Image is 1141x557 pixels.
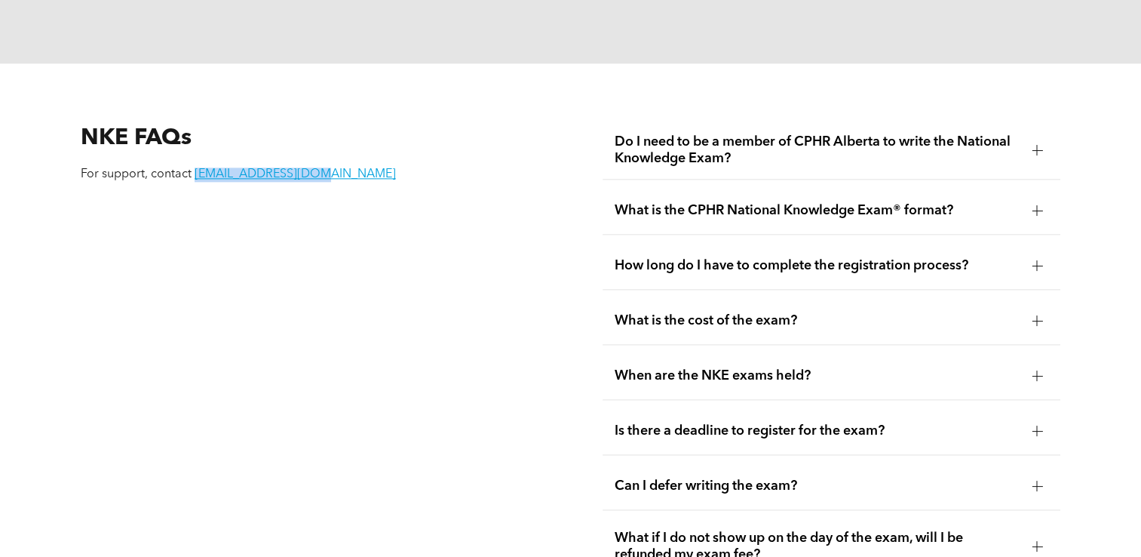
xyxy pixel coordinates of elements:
[195,168,396,180] a: [EMAIL_ADDRESS][DOMAIN_NAME]
[81,168,192,180] span: For support, contact
[615,134,1020,167] span: Do I need to be a member of CPHR Alberta to write the National Knowledge Exam?
[615,202,1020,219] span: What is the CPHR National Knowledge Exam® format?
[615,312,1020,329] span: What is the cost of the exam?
[615,368,1020,384] span: When are the NKE exams held?
[81,127,192,149] span: NKE FAQs
[615,478,1020,494] span: Can I defer writing the exam?
[615,423,1020,439] span: Is there a deadline to register for the exam?
[615,257,1020,274] span: How long do I have to complete the registration process?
